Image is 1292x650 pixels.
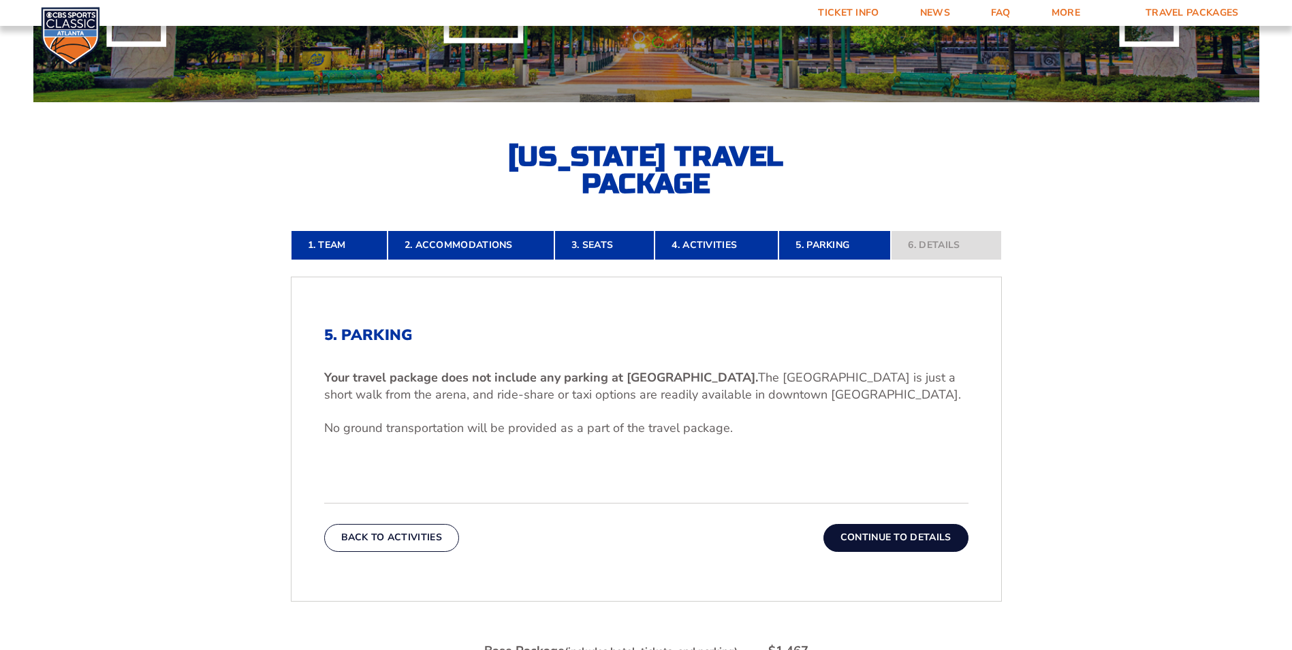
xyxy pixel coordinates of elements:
[823,524,968,551] button: Continue To Details
[41,7,100,66] img: CBS Sports Classic
[324,326,968,344] h2: 5. Parking
[324,524,459,551] button: Back To Activities
[324,369,968,403] p: The [GEOGRAPHIC_DATA] is just a short walk from the arena, and ride-share or taxi options are rea...
[655,230,778,260] a: 4. Activities
[324,369,758,386] b: Your travel package does not include any parking at [GEOGRAPHIC_DATA].
[388,230,554,260] a: 2. Accommodations
[497,143,796,198] h2: [US_STATE] Travel Package
[554,230,655,260] a: 3. Seats
[324,420,968,437] p: No ground transportation will be provided as a part of the travel package.
[291,230,388,260] a: 1. Team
